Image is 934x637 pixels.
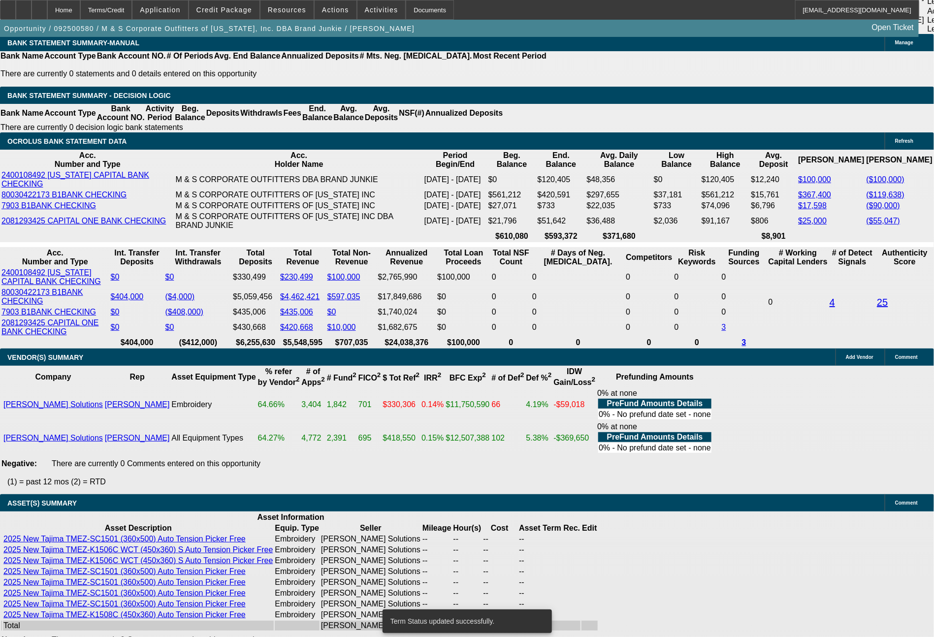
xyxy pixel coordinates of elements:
th: Total Non-Revenue [327,248,377,267]
td: -- [422,599,452,609]
td: 0% - No prefund date set - none [598,410,711,419]
td: -- [422,556,452,566]
b: Asset Description [105,524,172,532]
a: $0 [165,323,174,331]
td: [PERSON_NAME] Solutions [321,577,421,587]
th: Acc. Number and Type [1,248,109,267]
td: 0 [491,318,531,337]
th: $100,000 [437,338,490,348]
td: Embroidery [275,588,320,598]
b: Company [35,373,71,381]
a: 7903 B1BANK CHECKING [1,201,96,210]
td: $6,796 [750,201,797,211]
td: Embroidery [171,388,256,421]
th: Competitors [625,248,673,267]
a: 7903 B1BANK CHECKING [1,308,96,316]
a: $0 [111,273,120,281]
th: Beg. Balance [174,104,205,123]
td: [PERSON_NAME] Solutions [321,567,421,576]
button: Activities [357,0,406,19]
a: $0 [111,323,120,331]
a: $0 [327,308,336,316]
th: Asset Term Recommendation [518,523,580,533]
a: 2025 New Tajima TMEZ-SC1501 (360x500) Auto Tension Picker Free [3,589,246,597]
a: [PERSON_NAME] [105,434,170,442]
th: Activity Period [145,104,175,123]
a: 2025 New Tajima TMEZ-SC1501 (360x500) Auto Tension Picker Free [3,567,246,575]
td: [DATE] - [DATE] [424,170,487,189]
td: 4.19% [526,388,552,421]
sup: 2 [520,372,524,379]
td: 64.66% [258,388,300,421]
td: 64.27% [258,422,300,454]
a: $100,000 [327,273,360,281]
a: ($4,000) [165,292,195,301]
sup: 2 [377,372,381,379]
td: -- [453,545,482,555]
a: ($100,000) [867,175,904,184]
th: $6,255,630 [232,338,279,348]
td: 0 [674,318,720,337]
span: Resources [268,6,306,14]
td: -- [483,588,516,598]
sup: 2 [416,372,419,379]
span: Bank Statement Summary - Decision Logic [7,92,171,99]
td: $0 [653,170,700,189]
p: There are currently 0 statements and 0 details entered on this opportunity [0,69,547,78]
td: 0.15% [421,422,444,454]
td: 0 [532,287,624,306]
td: $5,059,456 [232,287,279,306]
td: $0 [488,170,536,189]
div: $1,740,024 [378,308,436,317]
th: $707,035 [327,338,377,348]
span: VENDOR(S) SUMMARY [7,353,83,361]
a: [PERSON_NAME] Solutions [3,434,103,442]
a: 2081293425 CAPITAL ONE BANK CHECKING [1,217,166,225]
td: $733 [537,201,585,211]
td: Embroidery [275,599,320,609]
th: # Mts. Neg. [MEDICAL_DATA]. [359,51,473,61]
a: 3 [742,338,746,347]
td: $48,356 [586,170,652,189]
td: $74,096 [701,201,750,211]
span: 0 [769,298,773,306]
td: $37,181 [653,190,700,200]
td: 3,404 [301,388,325,421]
a: [PERSON_NAME] Solutions [3,400,103,409]
sup: 2 [548,372,551,379]
td: -- [518,567,580,576]
span: Credit Package [196,6,252,14]
td: 0 [625,287,673,306]
td: 0 [532,268,624,287]
a: ($55,047) [867,217,901,225]
th: [PERSON_NAME] [866,151,933,169]
a: 80030422173 B1BANK CHECKING [1,191,127,199]
td: [PERSON_NAME] Solutions [321,545,421,555]
td: All Equipment Types [171,422,256,454]
th: High Balance [701,151,750,169]
td: Embroidery [275,567,320,576]
td: $0 [437,318,490,337]
td: $418,550 [382,422,420,454]
td: 102 [491,422,525,454]
th: Edit [581,523,597,533]
td: -- [453,588,482,598]
th: Beg. Balance [488,151,536,169]
th: 0 [532,338,624,348]
th: Bank Account NO. [97,51,166,61]
td: $430,668 [232,318,279,337]
td: -- [453,556,482,566]
th: # Days of Neg. [MEDICAL_DATA]. [532,248,624,267]
td: 0 [625,268,673,287]
td: 0 [625,307,673,317]
td: $91,167 [701,212,750,230]
td: 5.38% [526,422,552,454]
th: # Of Periods [166,51,214,61]
td: 1,842 [326,388,357,421]
td: -- [483,556,516,566]
button: Resources [260,0,314,19]
div: 0% at none [597,422,712,454]
td: -- [453,577,482,587]
b: # of Def [492,374,524,382]
th: Most Recent Period [473,51,547,61]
